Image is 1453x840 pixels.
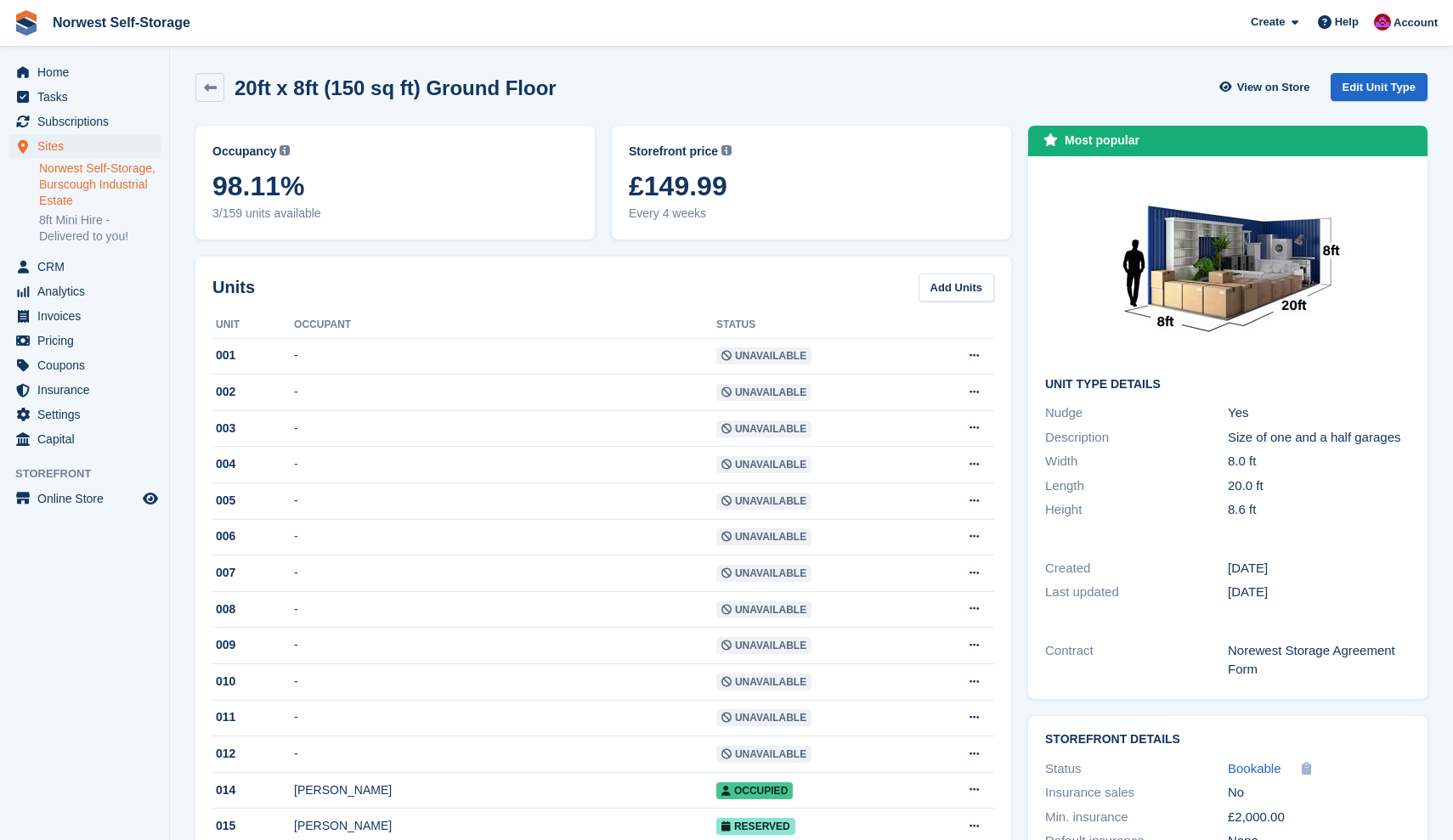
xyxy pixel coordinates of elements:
[212,492,294,510] div: 005
[294,700,716,736] td: -
[716,456,811,473] span: Unavailable
[629,143,718,161] span: Storefront price
[294,628,716,664] td: -
[1374,14,1391,31] img: Daniel Grensinger
[1045,641,1228,679] div: Contract
[8,329,161,352] a: menu
[8,427,161,451] a: menu
[1218,73,1317,101] a: View on Store
[212,817,294,835] div: 015
[212,745,294,763] div: 012
[1045,733,1411,747] h2: Storefront Details
[294,817,716,835] div: [PERSON_NAME]
[1100,173,1355,364] img: 20-ft-container.jpg
[294,519,716,555] td: -
[1237,79,1310,96] span: View on Store
[716,384,811,401] span: Unavailable
[1045,428,1228,448] div: Description
[716,347,811,364] span: Unavailable
[1228,559,1411,578] div: [DATE]
[212,205,578,223] span: 3/159 units available
[1045,559,1228,578] div: Created
[212,600,294,618] div: 008
[8,60,161,84] a: menu
[8,255,161,279] a: menu
[1065,132,1139,149] div: Most popular
[39,161,161,209] a: Norwest Self-Storage, Burscough Industrial Estate
[1228,641,1411,679] div: Norewest Storage Agreement Form
[1045,452,1228,471] div: Width
[629,171,994,201] span: £149.99
[716,637,811,654] span: Unavailable
[1228,476,1411,496] div: 20.0 ft
[1228,428,1411,448] div: Size of one and a half garages
[46,8,197,37] a: Norwest Self-Storage
[716,601,811,618] span: Unavailable
[212,455,294,473] div: 004
[1228,583,1411,602] div: [DATE]
[8,378,161,402] a: menu
[1251,14,1285,31] span: Create
[8,279,161,303] a: menu
[212,420,294,437] div: 003
[140,488,161,509] a: Preview store
[629,205,994,223] span: Every 4 weeks
[716,674,811,691] span: Unavailable
[8,403,161,426] a: menu
[212,673,294,691] div: 010
[716,565,811,582] span: Unavailable
[1228,761,1281,775] span: Bookable
[212,781,294,799] div: 014
[1045,500,1228,520] div: Height
[716,782,793,799] span: Occupied
[294,781,716,799] div: [PERSON_NAME]
[37,279,139,303] span: Analytics
[716,493,811,510] span: Unavailable
[716,818,795,835] span: Reserved
[37,329,139,352] span: Pricing
[39,212,161,245] a: 8ft Mini Hire - Delivered to you!
[37,378,139,402] span: Insurance
[1045,783,1228,803] div: Insurance sales
[212,347,294,364] div: 001
[1045,378,1411,392] h2: Unit Type details
[14,10,39,36] img: stora-icon-8386f47178a22dfd0bd8f6a31ec36ba5ce8667c1dd55bd0f319d3a0aa187defe.svg
[212,143,276,161] span: Occupancy
[8,304,161,328] a: menu
[294,736,716,773] td: -
[294,664,716,701] td: -
[1335,14,1359,31] span: Help
[1228,452,1411,471] div: 8.0 ft
[1045,583,1228,602] div: Last updated
[1045,759,1228,779] div: Status
[8,134,161,158] a: menu
[212,564,294,582] div: 007
[15,465,169,482] span: Storefront
[37,353,139,377] span: Coupons
[212,527,294,545] div: 006
[37,403,139,426] span: Settings
[1228,808,1411,827] div: £2,000.00
[8,353,161,377] a: menu
[37,134,139,158] span: Sites
[37,304,139,328] span: Invoices
[212,708,294,726] div: 011
[8,110,161,133] a: menu
[212,171,578,201] span: 98.11%
[294,338,716,375] td: -
[1045,403,1228,423] div: Nudge
[8,85,161,109] a: menu
[212,383,294,401] div: 002
[37,110,139,133] span: Subscriptions
[212,274,255,300] h2: Units
[294,375,716,411] td: -
[1394,14,1438,31] span: Account
[294,447,716,483] td: -
[1045,476,1228,496] div: Length
[716,746,811,763] span: Unavailable
[8,487,161,510] a: menu
[716,312,919,339] th: Status
[716,528,811,545] span: Unavailable
[1045,808,1228,827] div: Min. insurance
[212,636,294,654] div: 009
